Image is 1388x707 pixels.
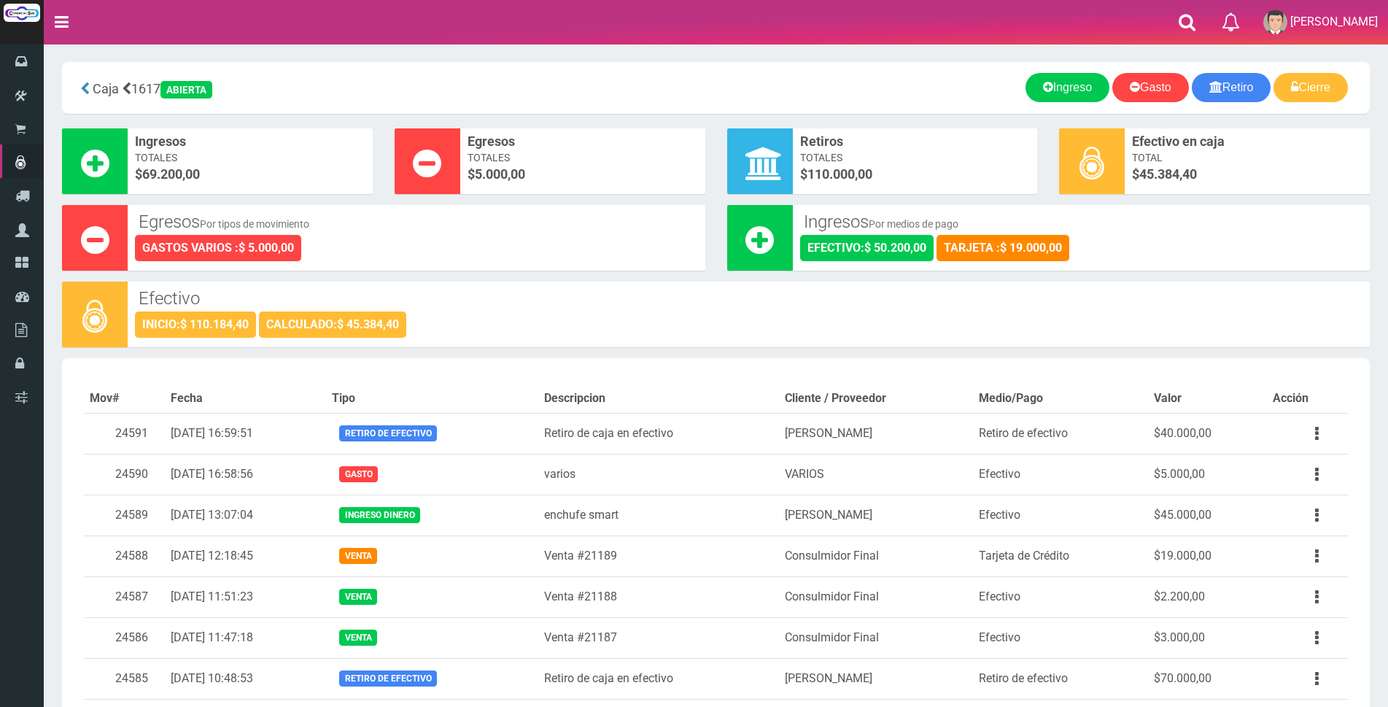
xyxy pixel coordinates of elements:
td: Consulmidor Final [779,536,973,576]
span: 45.384,40 [1139,166,1197,182]
th: Cliente / Proveedor [779,385,973,413]
td: Retiro de caja en efectivo [538,658,780,699]
span: Ingresos [135,132,365,151]
img: User Image [1263,10,1287,34]
td: 24590 [84,454,165,495]
font: 110.000,00 [807,166,872,182]
td: $19.000,00 [1148,536,1267,576]
img: Logo grande [4,4,40,22]
font: 69.200,00 [142,166,200,182]
span: Venta [339,548,376,563]
h3: Ingresos [804,212,1360,231]
td: [DATE] 16:59:51 [165,413,326,454]
span: Total [1132,150,1362,165]
td: 24587 [84,576,165,617]
span: Caja [93,81,119,96]
th: Tipo [326,385,538,413]
td: [PERSON_NAME] [779,495,973,536]
a: Cierre [1273,73,1348,102]
td: Efectivo [973,576,1148,617]
td: 24585 [84,658,165,699]
a: Gasto [1112,73,1189,102]
span: $ [1132,165,1362,184]
td: $45.000,00 [1148,495,1267,536]
div: GASTOS VARIOS : [135,235,301,261]
span: [PERSON_NAME] [1290,15,1378,28]
th: Acción [1267,385,1348,413]
div: CALCULADO: [259,312,406,338]
th: Descripcion [538,385,780,413]
td: Retiro de caja en efectivo [538,413,780,454]
span: $ [800,165,1031,184]
h3: Efectivo [139,289,1359,308]
td: Consulmidor Final [779,617,973,658]
div: EFECTIVO: [800,235,934,261]
span: Gasto [339,466,377,482]
div: TARJETA : [937,235,1069,261]
td: [PERSON_NAME] [779,658,973,699]
td: [DATE] 13:07:04 [165,495,326,536]
div: ABIERTA [160,81,212,98]
span: Ingreso dinero [339,507,419,522]
a: Retiro [1192,73,1271,102]
span: Retiro de efectivo [339,425,436,441]
span: Venta [339,630,376,645]
td: [DATE] 16:58:56 [165,454,326,495]
strong: $ 50.200,00 [864,241,926,255]
span: $ [468,165,698,184]
td: varios [538,454,780,495]
th: Medio/Pago [973,385,1148,413]
span: Retiro de efectivo [339,671,436,686]
span: Totales [800,150,1031,165]
span: Retiros [800,132,1031,151]
span: Efectivo en caja [1132,132,1362,151]
td: Retiro de efectivo [973,413,1148,454]
span: Venta [339,589,376,604]
td: [DATE] 10:48:53 [165,658,326,699]
td: [DATE] 12:18:45 [165,536,326,576]
td: [DATE] 11:47:18 [165,617,326,658]
h3: Egresos [139,212,694,231]
td: Consulmidor Final [779,576,973,617]
strong: $ 5.000,00 [239,241,294,255]
strong: $ 110.184,40 [180,317,249,331]
td: Venta #21188 [538,576,780,617]
td: $40.000,00 [1148,413,1267,454]
span: Totales [135,150,365,165]
strong: $ 45.384,40 [337,317,399,331]
td: Venta #21189 [538,536,780,576]
td: Efectivo [973,495,1148,536]
div: 1617 [73,73,502,103]
th: Fecha [165,385,326,413]
a: Ingreso [1026,73,1109,102]
td: [DATE] 11:51:23 [165,576,326,617]
th: Valor [1148,385,1267,413]
td: Efectivo [973,617,1148,658]
td: Efectivo [973,454,1148,495]
td: $3.000,00 [1148,617,1267,658]
td: $2.200,00 [1148,576,1267,617]
span: Totales [468,150,698,165]
small: Por medios de pago [869,218,958,230]
td: $5.000,00 [1148,454,1267,495]
td: Retiro de efectivo [973,658,1148,699]
td: 24591 [84,413,165,454]
div: INICIO: [135,312,256,338]
strong: $ 19.000,00 [1000,241,1062,255]
small: Por tipos de movimiento [200,218,309,230]
th: Mov# [84,385,165,413]
td: VARIOS [779,454,973,495]
font: 5.000,00 [475,166,525,182]
td: $70.000,00 [1148,658,1267,699]
span: $ [135,165,365,184]
td: 24586 [84,617,165,658]
td: Venta #21187 [538,617,780,658]
td: [PERSON_NAME] [779,413,973,454]
td: 24589 [84,495,165,536]
td: Tarjeta de Crédito [973,536,1148,576]
td: 24588 [84,536,165,576]
span: Egresos [468,132,698,151]
td: enchufe smart [538,495,780,536]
